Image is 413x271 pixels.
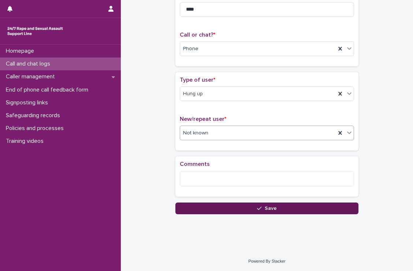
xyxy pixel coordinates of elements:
span: Save [265,206,277,211]
a: Powered By Stacker [248,259,285,263]
span: Phone [183,45,198,53]
span: Comments [180,161,210,167]
p: Signposting links [3,99,54,106]
p: Safeguarding records [3,112,66,119]
button: Save [175,203,358,214]
span: Not known [183,129,208,137]
p: Policies and processes [3,125,70,132]
span: New/repeat user [180,116,226,122]
p: Training videos [3,138,49,145]
p: Call and chat logs [3,60,56,67]
p: Caller management [3,73,61,80]
span: Call or chat? [180,32,215,38]
span: Hung up [183,90,203,98]
p: Homepage [3,48,40,55]
span: Type of user [180,77,215,83]
p: End of phone call feedback form [3,86,94,93]
img: rhQMoQhaT3yELyF149Cw [6,24,64,38]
